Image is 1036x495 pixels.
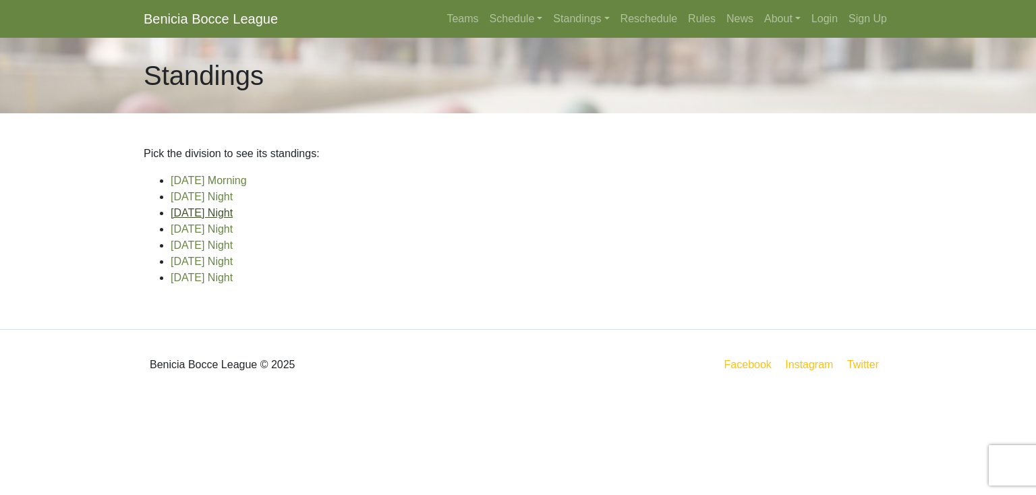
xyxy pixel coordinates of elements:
[759,5,806,32] a: About
[171,191,233,202] a: [DATE] Night
[843,5,892,32] a: Sign Up
[171,207,233,219] a: [DATE] Night
[721,5,759,32] a: News
[171,239,233,251] a: [DATE] Night
[134,341,518,389] div: Benicia Bocce League © 2025
[683,5,721,32] a: Rules
[844,356,890,373] a: Twitter
[171,272,233,283] a: [DATE] Night
[782,356,836,373] a: Instagram
[171,175,247,186] a: [DATE] Morning
[441,5,484,32] a: Teams
[806,5,843,32] a: Login
[615,5,683,32] a: Reschedule
[484,5,548,32] a: Schedule
[144,5,278,32] a: Benicia Bocce League
[144,146,892,162] p: Pick the division to see its standings:
[548,5,614,32] a: Standings
[171,223,233,235] a: [DATE] Night
[722,356,774,373] a: Facebook
[171,256,233,267] a: [DATE] Night
[144,59,264,92] h1: Standings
